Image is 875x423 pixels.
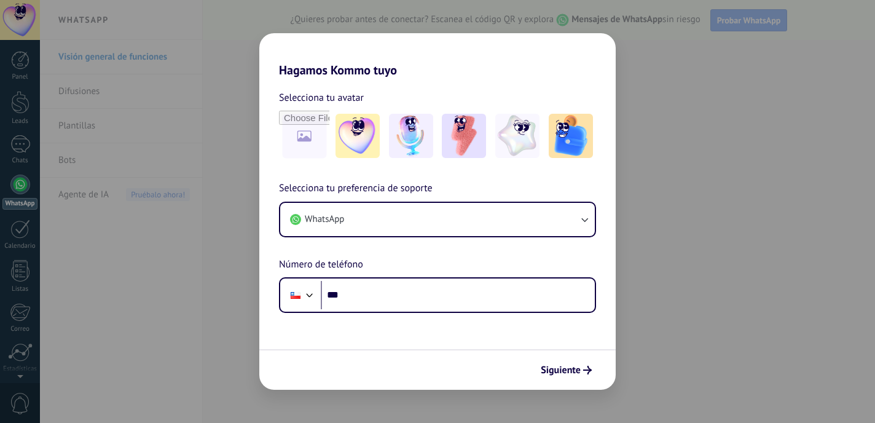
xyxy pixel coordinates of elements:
img: -4.jpeg [495,114,540,158]
img: -3.jpeg [442,114,486,158]
span: WhatsApp [305,213,344,226]
img: -5.jpeg [549,114,593,158]
span: Número de teléfono [279,257,363,273]
img: -2.jpeg [389,114,433,158]
h2: Hagamos Kommo tuyo [259,33,616,77]
span: Siguiente [541,366,581,374]
button: WhatsApp [280,203,595,236]
div: Chile: + 56 [284,282,307,308]
span: Selecciona tu preferencia de soporte [279,181,433,197]
button: Siguiente [535,360,597,381]
span: Selecciona tu avatar [279,90,364,106]
img: -1.jpeg [335,114,380,158]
